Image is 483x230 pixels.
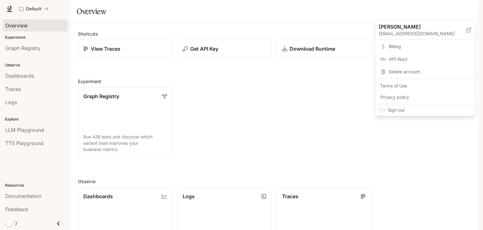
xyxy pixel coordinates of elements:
span: API Keys [389,56,470,62]
span: Privacy policy [380,94,470,100]
div: Delete account [376,66,474,77]
p: [PERSON_NAME] [379,23,456,31]
div: [PERSON_NAME][EMAIL_ADDRESS][DOMAIN_NAME] [375,20,475,40]
a: API Keys [376,53,474,65]
a: Terms of Use [376,80,474,92]
a: Privacy policy [376,92,474,103]
span: Sign out [388,107,470,113]
div: Sign out [375,104,475,116]
span: Billing [389,43,470,50]
span: Terms of Use [380,83,470,89]
span: Delete account [389,69,470,75]
a: Billing [376,41,474,52]
p: [EMAIL_ADDRESS][DOMAIN_NAME] [379,31,466,37]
